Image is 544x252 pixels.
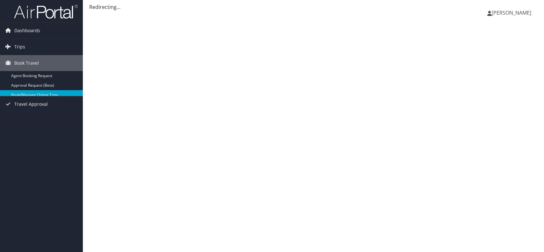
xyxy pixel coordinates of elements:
[14,96,48,112] span: Travel Approval
[14,55,39,71] span: Book Travel
[14,4,78,19] img: airportal-logo.png
[89,3,538,11] div: Redirecting...
[487,3,538,22] a: [PERSON_NAME]
[492,9,531,16] span: [PERSON_NAME]
[14,23,40,39] span: Dashboards
[14,39,25,55] span: Trips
